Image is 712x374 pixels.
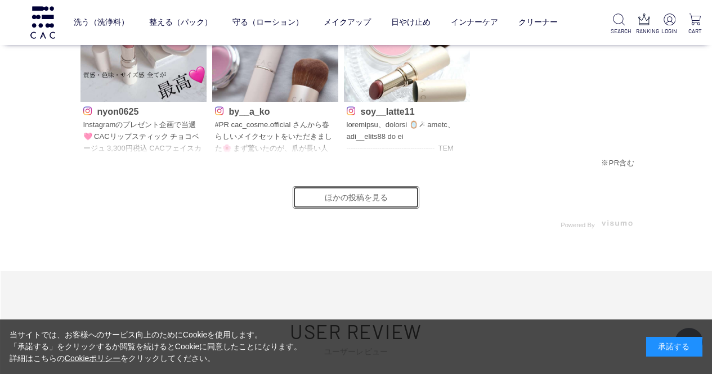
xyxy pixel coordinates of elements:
a: 整える（パック） [149,8,212,37]
a: Cookieポリシー [65,354,121,363]
a: 洗う（洗浄料） [74,8,129,37]
img: visumo [602,220,633,226]
p: Instagramのプレゼント企画で当選🩷 CACリップスティック チョコベージュ 3,300円税込 CACフェイスカラー 秋桜(こすもす) 2,750円税込 想像より小さくて だからこそ 持ち... [83,119,204,155]
p: nyon0625 [83,105,204,116]
a: SEARCH [611,13,627,35]
p: CART [687,27,703,35]
p: RANKING [636,27,652,35]
div: 承諾する [646,337,702,357]
a: 守る（ローション） [232,8,303,37]
img: logo [29,6,57,38]
span: ※PR含む [601,159,634,167]
a: ほかの投稿を見る [293,186,419,209]
span: Powered By [561,222,594,228]
p: LOGIN [661,27,678,35]
p: loremipsu、dolorsi 🪞🪄︎︎ ametc、adi__elits88 do ei ⁡ ┈┈┈┈┈┈┈┈┈┈┈┈ ⁡ TEM incididu utlabor ¥4.877 etdo... [347,119,467,155]
a: 日やけ止め [391,8,431,37]
a: インナーケア [451,8,498,37]
a: CART [687,13,703,35]
a: RANKING [636,13,652,35]
p: #PR cac_cosme.official さんから春らしいメイクセットをいただきました🌸 まず驚いたのが、爪が長い人でも開けやすいパッケージになっていること🥹新しい化粧品を開ける時 必ずと言... [215,119,335,155]
p: SEARCH [611,27,627,35]
p: soy__latte11 [347,105,467,116]
div: 当サイトでは、お客様へのサービス向上のためにCookieを使用します。 「承諾する」をクリックするか閲覧を続けるとCookieに同意したことになります。 詳細はこちらの をクリックしてください。 [10,329,302,364]
a: メイクアップ [324,8,371,37]
a: クリーナー [518,8,558,37]
a: LOGIN [661,13,678,35]
p: by__a_ko [215,105,335,116]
